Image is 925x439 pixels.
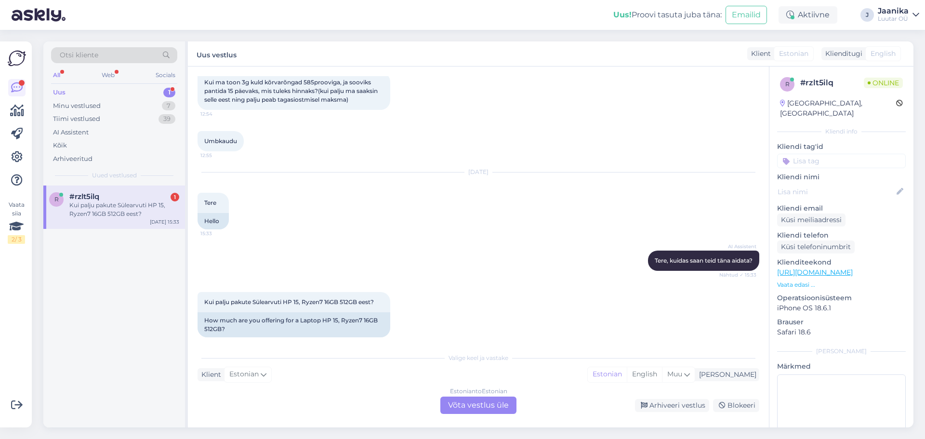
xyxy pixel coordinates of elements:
[726,6,767,24] button: Emailid
[777,203,906,213] p: Kliendi email
[450,387,507,396] div: Estonian to Estonian
[777,303,906,313] p: iPhone OS 18.6.1
[667,370,682,378] span: Muu
[747,49,771,59] div: Klient
[777,327,906,337] p: Safari 18.6
[198,213,229,229] div: Hello
[777,347,906,356] div: [PERSON_NAME]
[777,127,906,136] div: Kliendi info
[777,361,906,372] p: Märkmed
[53,88,66,97] div: Uus
[8,235,25,244] div: 2 / 3
[69,192,99,201] span: #rzlt5ilq
[163,88,175,97] div: 1
[198,354,759,362] div: Valige keel ja vastake
[154,69,177,81] div: Socials
[779,49,808,59] span: Estonian
[821,49,862,59] div: Klienditugi
[8,49,26,67] img: Askly Logo
[777,268,853,277] a: [URL][DOMAIN_NAME]
[777,257,906,267] p: Klienditeekond
[777,172,906,182] p: Kliendi nimi
[100,69,117,81] div: Web
[204,137,237,145] span: Umbkaudu
[878,7,919,23] a: JaanikaLuutar OÜ
[150,218,179,226] div: [DATE] 15:33
[864,78,903,88] span: Online
[200,152,237,159] span: 12:55
[878,7,909,15] div: Jaanika
[777,293,906,303] p: Operatsioonisüsteem
[655,257,753,264] span: Tere, kuidas saan teid täna aidata?
[200,110,237,118] span: 12:54
[440,397,516,414] div: Võta vestlus üle
[613,10,632,19] b: Uus!
[162,101,175,111] div: 7
[779,6,837,24] div: Aktiivne
[719,271,756,279] span: Nähtud ✓ 15:33
[229,369,259,380] span: Estonian
[785,80,790,88] span: r
[777,230,906,240] p: Kliendi telefon
[198,168,759,176] div: [DATE]
[200,338,237,345] span: 15:33
[204,298,374,306] span: Kui palju pakute Sülearvuti HP 15, Ryzen7 16GB 512GB eest?
[800,77,864,89] div: # rzlt5ilq
[171,193,179,201] div: 1
[8,200,25,244] div: Vaata siia
[159,114,175,124] div: 39
[54,196,59,203] span: r
[780,98,896,119] div: [GEOGRAPHIC_DATA], [GEOGRAPHIC_DATA]
[198,370,221,380] div: Klient
[200,230,237,237] span: 15:33
[777,154,906,168] input: Lisa tag
[878,15,909,23] div: Luutar OÜ
[198,312,390,337] div: How much are you offering for a Laptop HP 15, Ryzen7 16GB 512GB?
[627,367,662,382] div: English
[871,49,896,59] span: English
[204,79,379,103] span: Kui ma toon 3g kuld kõrvarõngad 585prooviga, ja sooviks pantida 15 päevaks, mis tuleks hinnaks?(k...
[860,8,874,22] div: J
[720,243,756,250] span: AI Assistent
[53,141,67,150] div: Kõik
[713,399,759,412] div: Blokeeri
[51,69,62,81] div: All
[53,114,100,124] div: Tiimi vestlused
[777,213,846,226] div: Küsi meiliaadressi
[635,399,709,412] div: Arhiveeri vestlus
[778,186,895,197] input: Lisa nimi
[53,128,89,137] div: AI Assistent
[613,9,722,21] div: Proovi tasuta juba täna:
[69,201,179,218] div: Kui palju pakute Sülearvuti HP 15, Ryzen7 16GB 512GB eest?
[777,317,906,327] p: Brauser
[588,367,627,382] div: Estonian
[53,101,101,111] div: Minu vestlused
[695,370,756,380] div: [PERSON_NAME]
[777,280,906,289] p: Vaata edasi ...
[204,199,216,206] span: Tere
[197,47,237,60] label: Uus vestlus
[777,142,906,152] p: Kliendi tag'id
[92,171,137,180] span: Uued vestlused
[53,154,92,164] div: Arhiveeritud
[60,50,98,60] span: Otsi kliente
[777,240,855,253] div: Küsi telefoninumbrit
